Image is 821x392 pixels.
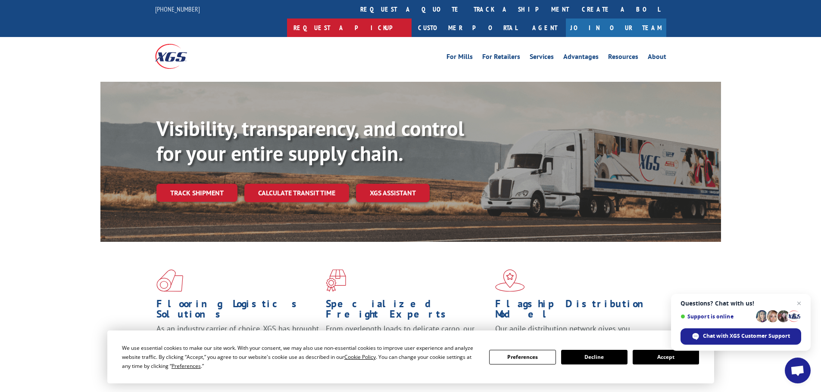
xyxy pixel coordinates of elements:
[107,330,714,383] div: Cookie Consent Prompt
[495,324,654,344] span: Our agile distribution network gives you nationwide inventory management on demand.
[156,184,237,202] a: Track shipment
[566,19,666,37] a: Join Our Team
[122,343,479,370] div: We use essential cookies to make our site work. With your consent, we may also use non-essential ...
[412,19,524,37] a: Customer Portal
[326,324,489,362] p: From overlength loads to delicate cargo, our experienced staff knows the best way to move your fr...
[530,53,554,63] a: Services
[326,299,489,324] h1: Specialized Freight Experts
[344,353,376,361] span: Cookie Policy
[326,269,346,292] img: xgs-icon-focused-on-flooring-red
[172,362,201,370] span: Preferences
[681,300,801,307] span: Questions? Chat with us!
[561,350,627,364] button: Decline
[794,298,804,309] span: Close chat
[489,350,556,364] button: Preferences
[495,299,658,324] h1: Flagship Distribution Model
[156,115,464,167] b: Visibility, transparency, and control for your entire supply chain.
[703,332,790,340] span: Chat with XGS Customer Support
[482,53,520,63] a: For Retailers
[681,313,753,320] span: Support is online
[156,299,319,324] h1: Flooring Logistics Solutions
[785,358,811,383] div: Open chat
[608,53,638,63] a: Resources
[495,269,525,292] img: xgs-icon-flagship-distribution-model-red
[244,184,349,202] a: Calculate transit time
[563,53,599,63] a: Advantages
[524,19,566,37] a: Agent
[648,53,666,63] a: About
[156,269,183,292] img: xgs-icon-total-supply-chain-intelligence-red
[287,19,412,37] a: Request a pickup
[681,328,801,345] div: Chat with XGS Customer Support
[156,324,319,354] span: As an industry carrier of choice, XGS has brought innovation and dedication to flooring logistics...
[356,184,430,202] a: XGS ASSISTANT
[446,53,473,63] a: For Mills
[155,5,200,13] a: [PHONE_NUMBER]
[633,350,699,364] button: Accept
